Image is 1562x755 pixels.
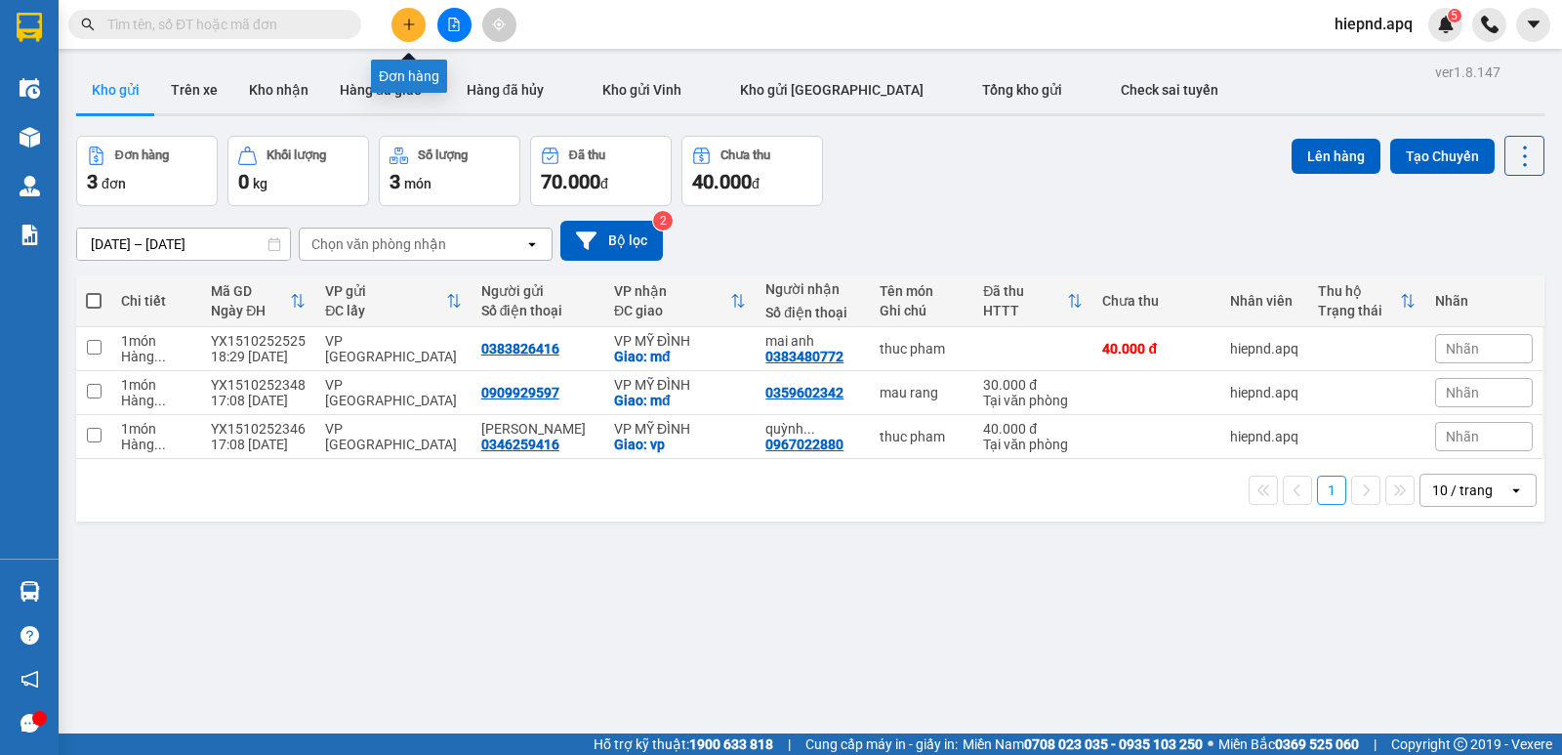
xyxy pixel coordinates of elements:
span: Cung cấp máy in - giấy in: [805,734,958,755]
div: Người gửi [481,283,595,299]
strong: CHUYỂN PHÁT NHANH AN PHÚ QUÝ [57,16,197,79]
div: thuc pham [880,429,964,444]
span: Check sai tuyến [1121,82,1218,98]
div: Hàng thông thường [121,393,191,408]
div: Nhân viên [1230,293,1298,309]
div: 18:29 [DATE] [211,349,306,364]
div: 0383480772 [765,349,843,364]
div: Số điện thoại [481,303,595,318]
div: VP gửi [325,283,445,299]
img: icon-new-feature [1437,16,1455,33]
div: 40.000 đ [1102,341,1211,357]
span: Tổng kho gửi [982,82,1062,98]
div: VP [GEOGRAPHIC_DATA] [325,333,461,364]
div: Ghi chú [880,303,964,318]
span: đơn [102,176,126,191]
img: phone-icon [1481,16,1499,33]
span: | [1374,734,1377,755]
button: Trên xe [155,66,233,113]
div: 0967022880 [765,437,843,452]
div: ĐC giao [614,303,730,318]
div: HTTT [983,303,1067,318]
div: hiepnd.apq [1230,385,1298,400]
button: Khối lượng0kg [227,136,369,206]
img: warehouse-icon [20,127,40,147]
span: notification [21,670,39,689]
div: 30.000 đ [983,377,1083,393]
span: ⚪️ [1208,740,1213,748]
div: Giao: mđ [614,393,746,408]
div: VP MỸ ĐÌNH [614,421,746,437]
div: ver 1.8.147 [1435,62,1500,83]
span: Miền Nam [963,734,1203,755]
div: ĐC lấy [325,303,445,318]
span: kg [253,176,267,191]
span: 40.000 [692,170,752,193]
span: Nhãn [1446,429,1479,444]
span: question-circle [21,626,39,645]
div: quỳnh như0857506245 [765,421,860,437]
div: Giao: vp [614,437,746,452]
span: aim [492,18,506,31]
div: VP [GEOGRAPHIC_DATA] [325,377,461,408]
span: Miền Bắc [1218,734,1359,755]
div: Số điện thoại [765,305,860,320]
div: Trạng thái [1318,303,1400,318]
img: logo-vxr [17,13,42,42]
span: [GEOGRAPHIC_DATA], [GEOGRAPHIC_DATA] ↔ [GEOGRAPHIC_DATA] [50,83,199,149]
span: đ [752,176,760,191]
th: Toggle SortBy [315,275,471,327]
div: 10 / trang [1432,481,1493,500]
span: plus [402,18,416,31]
div: 0346259416 [481,437,559,452]
strong: 1900 633 818 [689,736,773,752]
span: Kho gửi Vinh [602,82,681,98]
div: VP [GEOGRAPHIC_DATA] [325,421,461,452]
span: 3 [87,170,98,193]
button: Đã thu70.000đ [530,136,672,206]
span: copyright [1454,737,1467,751]
div: Ngày ĐH [211,303,290,318]
div: 0359602342 [765,385,843,400]
div: Đơn hàng [115,148,169,162]
div: Đơn hàng [371,60,447,93]
div: Đã thu [983,283,1067,299]
button: plus [391,8,426,42]
button: aim [482,8,516,42]
img: logo [10,98,46,194]
button: Hàng đã giao [324,66,437,113]
span: file-add [447,18,461,31]
sup: 2 [653,211,673,231]
div: mai anh [765,333,860,349]
div: VP MỸ ĐÌNH [614,377,746,393]
img: warehouse-icon [20,581,40,602]
span: món [404,176,432,191]
input: Select a date range. [77,229,290,260]
input: Tìm tên, số ĐT hoặc mã đơn [107,14,338,35]
div: 40.000 đ [983,421,1083,437]
button: file-add [437,8,472,42]
span: caret-down [1525,16,1542,33]
button: caret-down [1516,8,1550,42]
button: Đơn hàng3đơn [76,136,218,206]
div: trần thị thảo [481,421,595,437]
th: Toggle SortBy [973,275,1092,327]
div: Số lượng [418,148,468,162]
div: thuc pham [880,341,964,357]
svg: open [524,236,540,252]
button: Tạo Chuyến [1390,139,1495,174]
button: Chưa thu40.000đ [681,136,823,206]
div: 1 món [121,377,191,393]
span: đ [600,176,608,191]
div: VP MỸ ĐÌNH [614,333,746,349]
div: Thu hộ [1318,283,1400,299]
div: VP nhận [614,283,730,299]
div: 17:08 [DATE] [211,437,306,452]
div: Chưa thu [1102,293,1211,309]
div: 17:08 [DATE] [211,393,306,408]
div: Tên món [880,283,964,299]
span: ... [154,393,166,408]
span: message [21,714,39,733]
span: ... [803,421,815,437]
img: warehouse-icon [20,78,40,99]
